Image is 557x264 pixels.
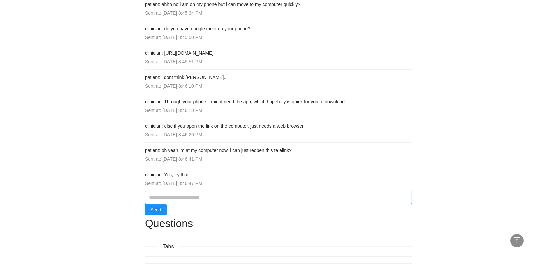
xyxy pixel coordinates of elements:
[150,206,161,213] span: Send
[145,171,412,178] h4: clinician: Yes, try that
[145,204,167,215] button: Send
[145,1,412,8] h4: patient: ahhh no i am on my phone but i can move to my computer quickly?
[513,236,521,244] span: vertical-align-top
[145,58,412,65] div: Sent at: [DATE] 8:45:51 PM
[145,82,412,90] div: Sent at: [DATE] 8:46:10 PM
[145,25,412,32] h4: clinician: do you have google meet on your phone?
[145,34,412,41] div: Sent at: [DATE] 8:45:50 PM
[145,122,412,130] h4: clinician: else if you open the link on the computer, just needs a web browser
[145,147,412,154] h4: patient: oh yeah im at my computer now, i can just reopen this telelink?
[145,155,412,163] div: Sent at: [DATE] 8:46:41 PM
[145,98,412,105] h4: clinician: Through your phone it might need the app, which hopefully is quick for you to download
[145,180,412,187] div: Sent at: [DATE] 8:46:47 PM
[145,74,412,81] h4: patient: i dont think [PERSON_NAME]..
[145,215,412,232] h1: Questions
[157,242,179,251] span: Tabs
[145,131,412,138] div: Sent at: [DATE] 8:46:26 PM
[145,49,412,57] h4: clinician: [URL][DOMAIN_NAME]
[145,107,412,114] div: Sent at: [DATE] 8:46:18 PM
[145,9,412,17] div: Sent at: [DATE] 8:45:34 PM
